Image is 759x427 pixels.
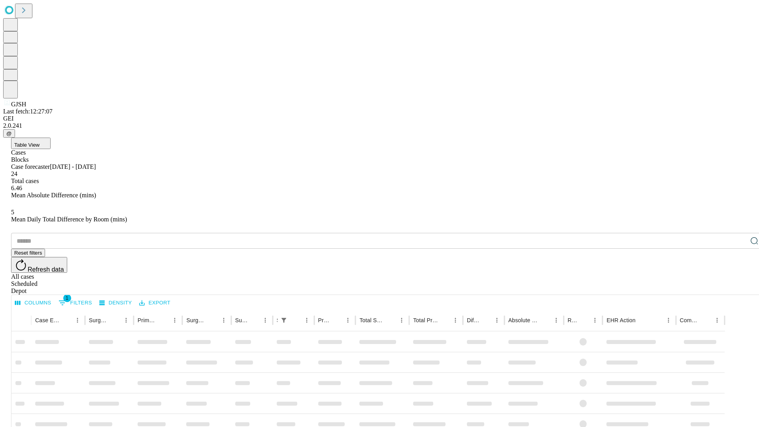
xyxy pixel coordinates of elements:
div: Difference [467,317,480,323]
button: Menu [169,315,180,326]
span: Case forecaster [11,163,50,170]
button: Sort [110,315,121,326]
button: Sort [207,315,218,326]
span: 1 [63,294,71,302]
div: 2.0.241 [3,122,756,129]
span: Reset filters [14,250,42,256]
div: Primary Service [138,317,157,323]
button: Table View [11,138,51,149]
div: GEI [3,115,756,122]
button: Menu [551,315,562,326]
div: Total Scheduled Duration [359,317,384,323]
button: Menu [589,315,600,326]
div: Surgeon Name [89,317,109,323]
div: EHR Action [606,317,635,323]
button: Sort [578,315,589,326]
button: Menu [450,315,461,326]
div: Absolute Difference [508,317,539,323]
div: Total Predicted Duration [413,317,438,323]
button: Sort [480,315,491,326]
button: Menu [121,315,132,326]
button: Sort [540,315,551,326]
button: Menu [260,315,271,326]
div: Surgery Date [235,317,248,323]
span: @ [6,130,12,136]
button: Select columns [13,297,53,309]
div: Case Epic Id [35,317,60,323]
div: Scheduled In Room Duration [277,317,278,323]
button: Menu [218,315,229,326]
button: Show filters [278,315,289,326]
button: Density [97,297,134,309]
button: Sort [290,315,301,326]
span: 5 [11,209,14,215]
button: Menu [663,315,674,326]
button: Menu [301,315,312,326]
button: Menu [491,315,502,326]
button: Menu [712,315,723,326]
span: Last fetch: 12:27:07 [3,108,53,115]
span: [DATE] - [DATE] [50,163,96,170]
button: Show filters [57,297,94,309]
button: @ [3,129,15,138]
button: Sort [700,315,712,326]
button: Reset filters [11,249,45,257]
button: Export [137,297,172,309]
span: GJSH [11,101,26,108]
div: Predicted In Room Duration [318,317,331,323]
button: Sort [331,315,342,326]
button: Sort [158,315,169,326]
span: Mean Daily Total Difference by Room (mins) [11,216,127,223]
button: Sort [61,315,72,326]
div: 1 active filter [278,315,289,326]
button: Sort [385,315,396,326]
button: Refresh data [11,257,67,273]
span: Mean Absolute Difference (mins) [11,192,96,198]
div: Resolved in EHR [568,317,578,323]
div: Surgery Name [186,317,206,323]
span: 6.46 [11,185,22,191]
span: Total cases [11,178,39,184]
button: Menu [342,315,353,326]
button: Menu [396,315,407,326]
button: Sort [439,315,450,326]
button: Menu [72,315,83,326]
span: Table View [14,142,40,148]
span: Refresh data [28,266,64,273]
div: Comments [680,317,700,323]
button: Sort [636,315,648,326]
button: Sort [249,315,260,326]
span: 24 [11,170,17,177]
